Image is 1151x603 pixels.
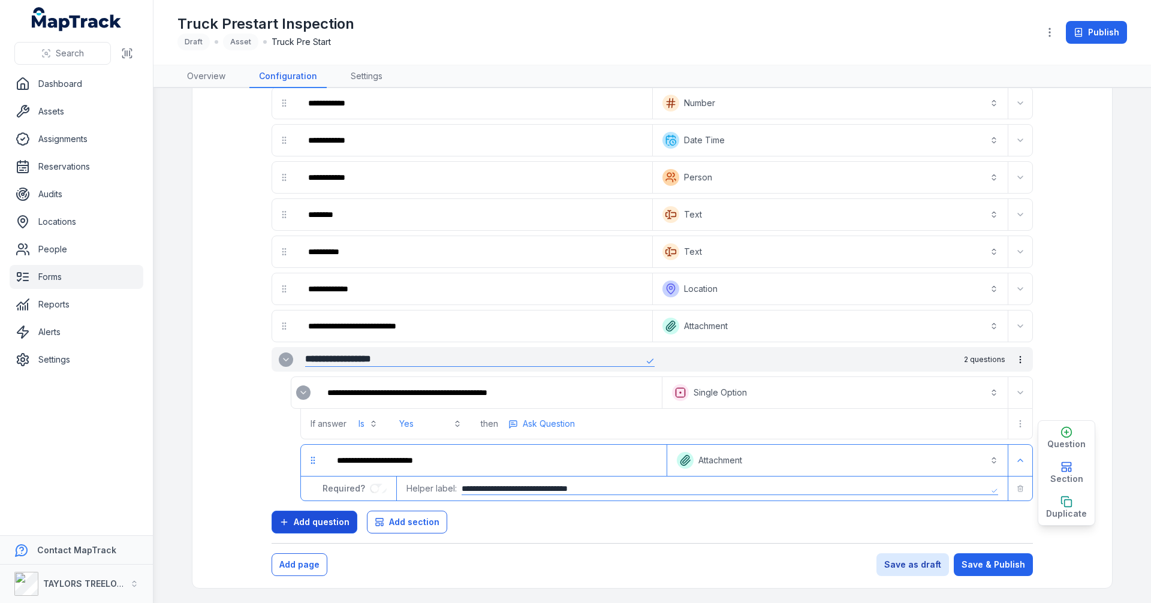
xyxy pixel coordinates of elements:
[1011,279,1030,299] button: Expand
[308,456,318,465] svg: drag
[1011,94,1030,113] button: Expand
[10,237,143,261] a: People
[177,65,235,88] a: Overview
[301,448,325,472] div: drag
[279,247,289,257] svg: drag
[10,155,143,179] a: Reservations
[272,240,296,264] div: drag
[318,379,659,406] div: :r9gp:-form-item-label
[37,545,116,555] strong: Contact MapTrack
[296,385,311,400] button: Expand
[655,276,1005,302] button: Location
[1038,456,1095,490] button: Section
[1011,451,1030,470] button: Expand
[56,47,84,59] span: Search
[1011,383,1030,402] button: Expand
[1010,349,1031,370] button: more-detail
[389,516,439,528] span: Add section
[481,418,498,430] span: then
[1046,508,1087,520] span: Duplicate
[279,135,289,145] svg: drag
[10,293,143,316] a: Reports
[10,182,143,206] a: Audits
[523,418,575,430] span: Ask Question
[323,483,370,493] span: Required?
[279,352,293,367] button: Expand
[370,484,387,493] input: :r9ip:-form-item-label
[311,418,346,430] span: If answer
[299,239,650,265] div: :r9g0:-form-item-label
[1066,21,1127,44] button: Publish
[223,34,258,50] div: Asset
[503,415,580,433] button: more-detail
[341,65,392,88] a: Settings
[272,277,296,301] div: drag
[1011,316,1030,336] button: Expand
[299,313,650,339] div: :r9gc:-form-item-label
[291,381,315,405] div: :r9i6:-form-item-label
[10,127,143,151] a: Assignments
[655,164,1005,191] button: Person
[279,284,289,294] svg: drag
[299,127,650,153] div: :r9fe:-form-item-label
[655,90,1005,116] button: Number
[279,98,289,108] svg: drag
[272,203,296,227] div: drag
[655,201,1005,228] button: Text
[351,413,385,435] button: Is
[177,34,210,50] div: Draft
[964,355,1005,364] span: 2 questions
[1038,490,1095,525] button: Duplicate
[1050,473,1083,485] span: Section
[1011,414,1030,433] button: more-detail
[327,447,664,474] div: :r9ik:-form-item-label
[1047,438,1086,450] span: Question
[665,379,1005,406] button: Single Option
[177,14,354,34] h1: Truck Prestart Inspection
[1011,168,1030,187] button: Expand
[249,65,327,88] a: Configuration
[10,348,143,372] a: Settings
[272,91,296,115] div: drag
[406,483,457,495] span: Helper label:
[655,313,1005,339] button: Attachment
[272,553,327,576] button: Add page
[299,276,650,302] div: :r9g6:-form-item-label
[954,553,1033,576] button: Save & Publish
[10,210,143,234] a: Locations
[392,413,469,435] button: Yes
[10,265,143,289] a: Forms
[670,447,1005,474] button: Attachment
[876,553,949,576] button: Save as draft
[272,36,331,48] span: Truck Pre Start
[272,165,296,189] div: drag
[272,511,357,533] button: Add question
[1011,205,1030,224] button: Expand
[279,173,289,182] svg: drag
[272,314,296,338] div: drag
[10,72,143,96] a: Dashboard
[1011,131,1030,150] button: Expand
[1011,242,1030,261] button: Expand
[32,7,122,31] a: MapTrack
[272,128,296,152] div: drag
[655,239,1005,265] button: Text
[299,90,650,116] div: :r9f8:-form-item-label
[299,164,650,191] div: :r9fk:-form-item-label
[299,201,650,228] div: :r9fq:-form-item-label
[279,321,289,331] svg: drag
[43,578,143,589] strong: TAYLORS TREELOPPING
[14,42,111,65] button: Search
[367,511,447,533] button: Add section
[10,100,143,123] a: Assets
[10,320,143,344] a: Alerts
[294,516,349,528] span: Add question
[279,210,289,219] svg: drag
[1038,421,1095,456] button: Question
[655,127,1005,153] button: Date Time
